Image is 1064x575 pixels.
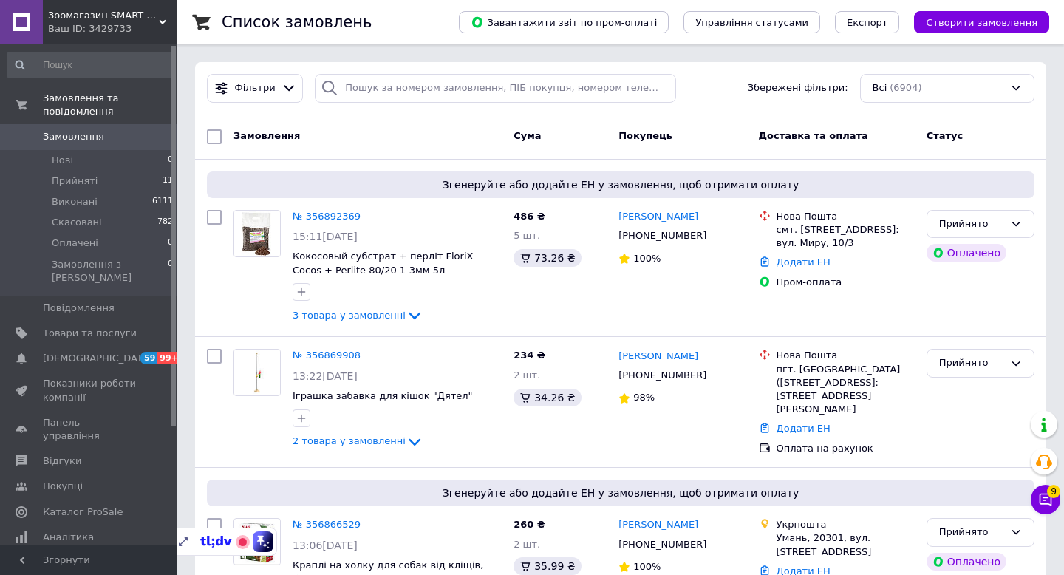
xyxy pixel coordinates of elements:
span: Cума [514,130,541,141]
span: Згенеруйте або додайте ЕН у замовлення, щоб отримати оплату [213,177,1029,192]
input: Пошук за номером замовлення, ПІБ покупця, номером телефону, Email, номером накладної [315,74,676,103]
div: Оплачено [927,244,1006,262]
a: [PERSON_NAME] [618,518,698,532]
span: 486 ₴ [514,211,545,222]
span: Панель управління [43,416,137,443]
span: 15:11[DATE] [293,231,358,242]
span: Експорт [847,17,888,28]
span: 0 [168,154,173,167]
button: Експорт [835,11,900,33]
span: 260 ₴ [514,519,545,530]
span: 9 [1047,481,1060,494]
span: 2 товара у замовленні [293,436,406,447]
span: Завантажити звіт по пром-оплаті [471,16,657,29]
button: Завантажити звіт по пром-оплаті [459,11,669,33]
div: 34.26 ₴ [514,389,581,406]
span: Оплачені [52,237,98,250]
div: Нова Пошта [777,349,915,362]
span: 98% [633,392,655,403]
span: Фільтри [235,81,276,95]
div: Умань, 20301, вул. [STREET_ADDRESS] [777,531,915,558]
span: Доставка та оплата [759,130,868,141]
div: [PHONE_NUMBER] [615,366,709,385]
span: 2 шт. [514,539,540,550]
a: № 356866529 [293,519,361,530]
div: Оплачено [927,553,1006,571]
a: Додати ЕН [777,423,831,434]
span: Статус [927,130,964,141]
div: смт. [STREET_ADDRESS]: вул. Миру, 10/3 [777,223,915,250]
a: Додати ЕН [777,256,831,268]
span: Згенеруйте або додайте ЕН у замовлення, щоб отримати оплату [213,486,1029,500]
a: № 356892369 [293,211,361,222]
a: [PERSON_NAME] [618,210,698,224]
div: Пром-оплата [777,276,915,289]
span: Товари та послуги [43,327,137,340]
div: Прийнято [939,355,1004,371]
span: 0 [168,237,173,250]
a: Іграшка забавка для кішок "Дятел" [293,390,473,401]
span: Всі [873,81,887,95]
div: Ваш ID: 3429733 [48,22,177,35]
div: [PHONE_NUMBER] [615,535,709,554]
span: Покупці [43,480,83,493]
div: [PHONE_NUMBER] [615,226,709,245]
span: Управління статусами [695,17,808,28]
span: 11 [163,174,173,188]
span: Відгуки [43,455,81,468]
div: Прийнято [939,217,1004,232]
span: Нові [52,154,73,167]
span: 782 [157,216,173,229]
span: Виконані [52,195,98,208]
div: Нова Пошта [777,210,915,223]
span: 0 [168,258,173,285]
div: Оплата на рахунок [777,442,915,455]
span: Аналітика [43,531,94,544]
a: Фото товару [233,349,281,396]
span: Зоомагазин SMART ZOO [48,9,159,22]
a: Створити замовлення [899,16,1049,27]
a: Фото товару [233,210,281,257]
span: 6111 [152,195,173,208]
span: 234 ₴ [514,350,545,361]
span: [DEMOGRAPHIC_DATA] [43,352,152,365]
span: Покупець [618,130,672,141]
div: Прийнято [939,525,1004,540]
span: 59 [140,352,157,364]
span: 100% [633,253,661,264]
a: № 356869908 [293,350,361,361]
a: [PERSON_NAME] [618,350,698,364]
span: 13:22[DATE] [293,370,358,382]
span: Прийняті [52,174,98,188]
button: Створити замовлення [914,11,1049,33]
span: Збережені фільтри: [748,81,848,95]
span: 3 товара у замовленні [293,310,406,321]
button: Чат з покупцем9 [1031,485,1060,514]
a: Фото товару [233,518,281,565]
img: Фото товару [234,211,280,256]
a: 3 товара у замовленні [293,310,423,321]
span: Замовлення та повідомлення [43,92,177,118]
span: Повідомлення [43,302,115,315]
span: 13:06[DATE] [293,540,358,551]
h1: Список замовлень [222,13,372,31]
span: (6904) [890,82,921,93]
div: 73.26 ₴ [514,249,581,267]
img: Фото товару [234,520,280,565]
span: 100% [633,561,661,572]
a: Кокосовый субстрат + перліт FloriX Cocos + Perlite 80/20 1-3мм 5л [293,251,473,276]
button: Управління статусами [683,11,820,33]
span: Замовлення з [PERSON_NAME] [52,258,168,285]
span: Створити замовлення [926,17,1037,28]
span: Замовлення [233,130,300,141]
input: Пошук [7,52,174,78]
span: 5 шт. [514,230,540,241]
div: 35.99 ₴ [514,557,581,575]
span: 99+ [157,352,182,364]
div: Укрпошта [777,518,915,531]
span: 2 шт. [514,370,540,381]
img: Фото товару [234,350,280,395]
a: 2 товара у замовленні [293,435,423,446]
